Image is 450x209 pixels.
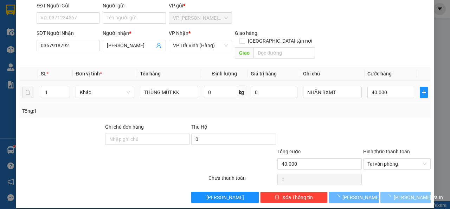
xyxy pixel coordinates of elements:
button: [PERSON_NAME] và In [380,192,431,203]
span: Giao [235,47,253,59]
input: VD: Bàn, Ghế [140,87,199,98]
input: Dọc đường [253,47,315,59]
span: Thu Hộ [191,124,207,130]
div: Người gửi [103,2,166,10]
div: SĐT Người Nhận [37,29,100,37]
button: plus [420,87,428,98]
span: VP Nhận [169,30,188,36]
span: [PERSON_NAME] [206,193,244,201]
input: 0 [251,87,297,98]
div: Tổng: 1 [22,107,174,115]
span: VP Trà Vinh (Hàng) [173,40,228,51]
span: Đơn vị tính [76,71,102,76]
span: VP [GEOGRAPHIC_DATA] [20,30,82,37]
input: Ghi chú đơn hàng [105,134,190,145]
div: VP gửi [169,2,232,10]
strong: BIÊN NHẬN GỬI HÀNG [24,4,82,11]
span: VP [PERSON_NAME] ([GEOGRAPHIC_DATA]) - [3,14,65,27]
span: Tổng cước [277,149,301,154]
span: SL [41,71,46,76]
span: Cước hàng [367,71,392,76]
span: 0357419349 - [3,38,53,45]
input: Ghi Chú [303,87,362,98]
button: [PERSON_NAME] [191,192,259,203]
span: loading [335,195,342,199]
span: user-add [156,43,162,48]
span: GIAO: [3,46,57,53]
span: Tên hàng [140,71,161,76]
div: Người nhận [103,29,166,37]
span: KO BAO HƯ BỂ [18,46,57,53]
span: loading [386,195,394,199]
span: HÙNG [38,38,53,45]
span: Định lượng [212,71,237,76]
span: [PERSON_NAME] và In [394,193,443,201]
button: deleteXóa Thông tin [260,192,328,203]
span: Xóa Thông tin [282,193,313,201]
div: Chưa thanh toán [208,174,277,186]
span: Giao hàng [235,30,257,36]
span: [PERSON_NAME] [342,193,380,201]
label: Ghi chú đơn hàng [105,124,144,130]
p: GỬI: [3,14,103,27]
p: NHẬN: [3,30,103,37]
button: delete [22,87,33,98]
th: Ghi chú [300,67,365,81]
span: plus [420,90,427,95]
span: Giá trị hàng [251,71,277,76]
span: delete [275,195,279,200]
span: kg [238,87,245,98]
div: SĐT Người Gửi [37,2,100,10]
button: [PERSON_NAME] [329,192,379,203]
span: Khác [80,87,130,98]
span: VP Trần Phú (Hàng) [173,13,228,23]
span: Tại văn phòng [367,159,426,169]
label: Hình thức thanh toán [363,149,410,154]
span: [GEOGRAPHIC_DATA] tận nơi [245,37,315,45]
